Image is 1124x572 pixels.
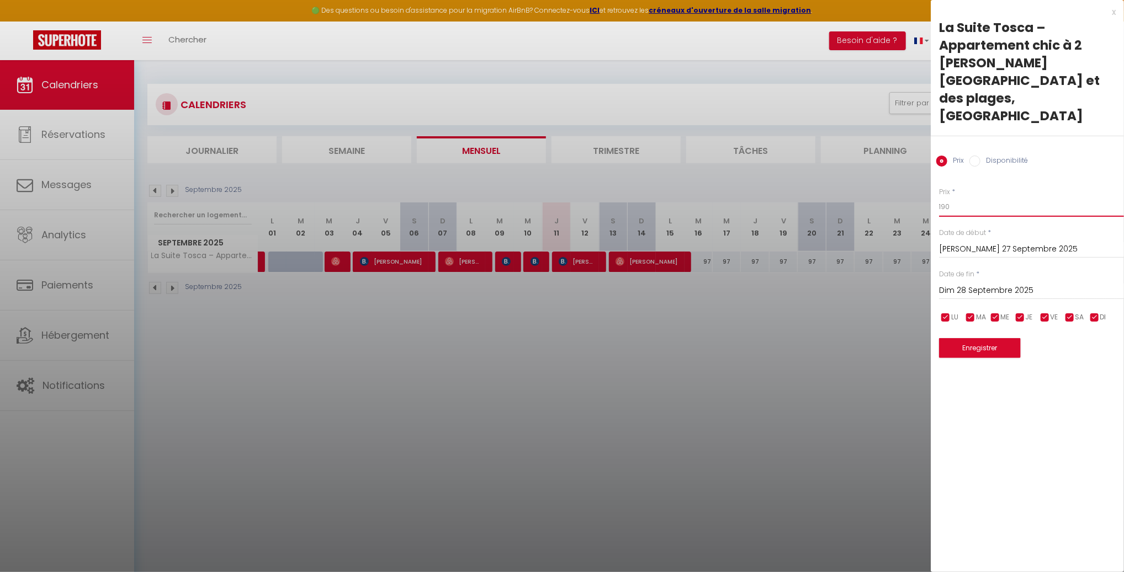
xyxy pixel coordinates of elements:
span: VE [1051,312,1058,323]
span: SA [1075,312,1084,323]
span: JE [1026,312,1033,323]
label: Prix [947,156,964,168]
span: MA [976,312,986,323]
div: La Suite Tosca – Appartement chic à 2 [PERSON_NAME] [GEOGRAPHIC_DATA] et des plages, [GEOGRAPHIC_... [939,19,1116,125]
label: Disponibilité [980,156,1028,168]
span: LU [951,312,958,323]
label: Prix [939,187,950,197]
button: Enregistrer [939,338,1021,358]
label: Date de début [939,228,986,238]
label: Date de fin [939,269,974,280]
div: x [931,6,1116,19]
span: DI [1100,312,1106,323]
iframe: Chat [1077,522,1116,564]
button: Ouvrir le widget de chat LiveChat [9,4,42,38]
span: ME [1001,312,1010,323]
